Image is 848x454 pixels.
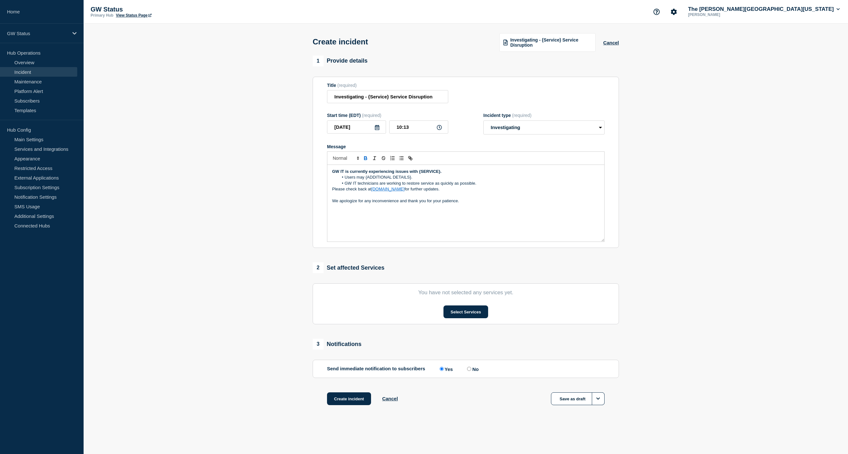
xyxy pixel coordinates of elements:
[313,56,324,66] span: 1
[327,392,371,405] button: Create incident
[503,40,508,45] img: template icon
[406,154,415,162] button: Toggle link
[443,305,488,318] button: Select Services
[313,56,368,66] div: Provide details
[313,37,368,46] h1: Create incident
[603,40,619,45] button: Cancel
[389,120,448,134] input: HH:MM
[332,186,599,192] p: Please check back at for further updates.
[397,154,406,162] button: Toggle bulleted list
[388,154,397,162] button: Toggle ordered list
[465,366,479,372] label: No
[361,154,370,162] button: Toggle bold text
[327,165,604,242] div: Message
[338,174,600,180] li: Users may {ADDITIONAL DETAILS}.
[512,113,532,118] span: (required)
[327,144,605,149] div: Message
[332,169,442,174] strong: GW IT is currently experiencing issues with {SERVICE}.
[332,198,599,204] p: We apologize for any inconvenience and thank you for your patience.
[551,392,605,405] button: Save as draft
[440,367,444,371] input: Yes
[667,5,681,19] button: Account settings
[327,83,448,88] div: Title
[327,366,605,372] div: Send immediate notification to subscribers
[327,366,425,372] p: Send immediate notification to subscribers
[382,396,398,401] button: Cancel
[483,113,605,118] div: Incident type
[327,90,448,103] input: Title
[313,262,384,273] div: Set affected Services
[592,392,605,405] button: Options
[91,6,218,13] p: GW Status
[327,289,605,296] p: You have not selected any services yet.
[467,367,471,371] input: No
[327,120,386,134] input: YYYY-MM-DD
[650,5,663,19] button: Support
[313,339,324,350] span: 3
[313,262,324,273] span: 2
[330,154,361,162] span: Font size
[379,154,388,162] button: Toggle strikethrough text
[313,339,361,350] div: Notifications
[91,13,113,18] p: Primary Hub
[327,113,448,118] div: Start time (EDT)
[687,6,841,12] button: The [PERSON_NAME][GEOGRAPHIC_DATA][US_STATE]
[338,181,600,186] li: GW IT technicians are working to restore service as quickly as possible.
[371,187,405,191] a: [DOMAIN_NAME]
[362,113,382,118] span: (required)
[370,154,379,162] button: Toggle italic text
[7,31,68,36] p: GW Status
[337,83,357,88] span: (required)
[116,13,151,18] a: View Status Page
[510,37,591,48] span: Investigating - {Service} Service Disruption
[438,366,453,372] label: Yes
[483,120,605,135] select: Incident type
[687,12,753,17] p: [PERSON_NAME]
